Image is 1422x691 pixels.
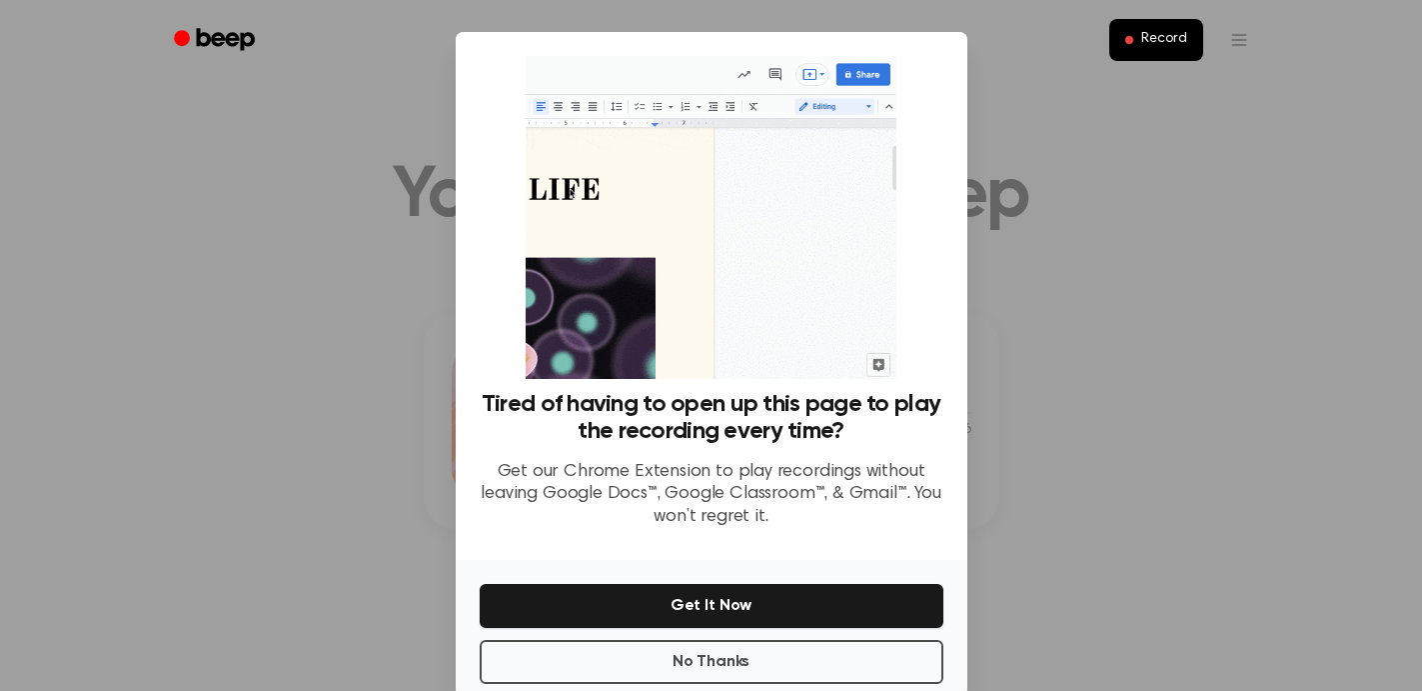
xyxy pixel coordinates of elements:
button: No Thanks [480,640,943,684]
p: Get our Chrome Extension to play recordings without leaving Google Docs™, Google Classroom™, & Gm... [480,461,943,529]
button: Get It Now [480,584,943,628]
span: Record [1141,31,1186,49]
button: Open menu [1215,16,1263,64]
img: Beep extension in action [526,56,896,379]
h3: Tired of having to open up this page to play the recording every time? [480,391,943,445]
a: Beep [160,21,273,60]
button: Record [1109,19,1202,61]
